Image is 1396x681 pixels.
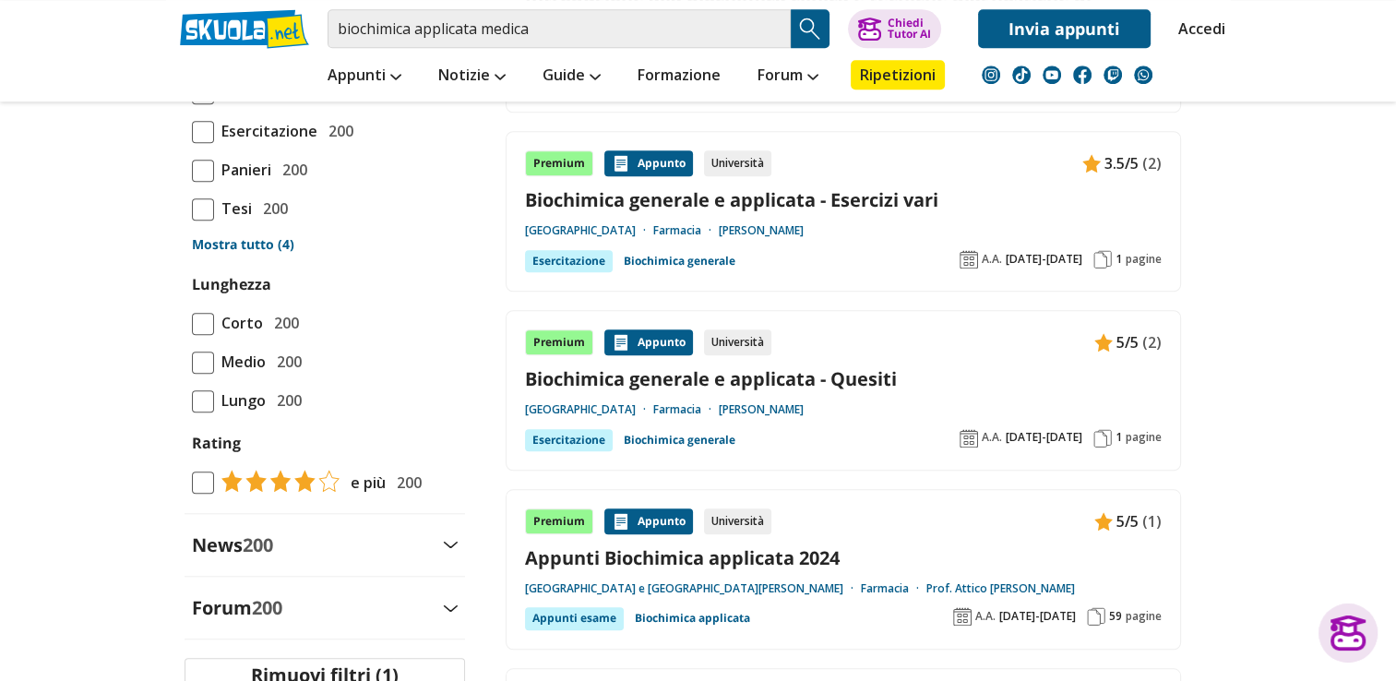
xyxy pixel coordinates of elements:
a: Prof. Attico [PERSON_NAME] [926,581,1075,596]
span: pagine [1126,609,1162,624]
span: Medio [214,350,266,374]
input: Cerca appunti, riassunti o versioni [328,9,791,48]
img: Anno accademico [960,429,978,448]
span: [DATE]-[DATE] [1006,430,1082,445]
img: Appunti contenuto [1094,333,1113,352]
a: Biochimica generale e applicata - Quesiti [525,366,1162,391]
img: Pagine [1087,607,1105,626]
img: tasso di risposta 4+ [214,470,340,492]
a: [GEOGRAPHIC_DATA] [525,223,653,238]
span: 5/5 [1116,509,1139,533]
a: Appunti Biochimica applicata 2024 [525,545,1162,570]
span: 5/5 [1116,330,1139,354]
span: Corto [214,311,263,335]
span: (1) [1142,509,1162,533]
img: Appunti contenuto [612,512,630,531]
span: 200 [243,532,273,557]
img: Anno accademico [953,607,972,626]
span: 1 [1116,430,1122,445]
span: 59 [1109,609,1122,624]
a: [GEOGRAPHIC_DATA] [525,402,653,417]
a: Accedi [1178,9,1217,48]
a: Biochimica generale e applicata - Esercizi vari [525,187,1162,212]
div: Premium [525,508,593,534]
a: Biochimica applicata [635,607,750,629]
div: Appunti esame [525,607,624,629]
span: 200 [269,350,302,374]
a: [PERSON_NAME] [719,402,804,417]
img: Cerca appunti, riassunti o versioni [796,15,824,42]
span: (2) [1142,151,1162,175]
div: Università [704,508,771,534]
div: Esercitazione [525,429,613,451]
button: ChiediTutor AI [848,9,941,48]
a: Biochimica generale [624,429,735,451]
span: A.A. [975,609,996,624]
img: WhatsApp [1134,66,1152,84]
img: Pagine [1093,429,1112,448]
div: Esercitazione [525,250,613,272]
label: News [192,532,273,557]
img: Appunti contenuto [612,333,630,352]
div: Premium [525,329,593,355]
div: Appunto [604,329,693,355]
a: Farmacia [653,223,719,238]
button: Search Button [791,9,829,48]
span: 200 [321,119,353,143]
label: Rating [192,431,458,455]
img: tiktok [1012,66,1031,84]
span: A.A. [982,252,1002,267]
span: Esercitazione [214,119,317,143]
span: 200 [252,595,282,620]
img: Appunti contenuto [612,154,630,173]
span: pagine [1126,252,1162,267]
img: Apri e chiudi sezione [443,541,458,548]
div: Università [704,150,771,176]
span: pagine [1126,430,1162,445]
a: Guide [538,60,605,93]
a: Mostra tutto (4) [192,235,458,254]
img: Apri e chiudi sezione [443,604,458,612]
a: Formazione [633,60,725,93]
span: [DATE]-[DATE] [999,609,1076,624]
a: Notizie [434,60,510,93]
label: Forum [192,595,282,620]
span: 3.5/5 [1104,151,1139,175]
a: Invia appunti [978,9,1151,48]
a: Biochimica generale [624,250,735,272]
span: Panieri [214,158,271,182]
span: Tesi [214,197,252,221]
a: Farmacia [653,402,719,417]
img: Pagine [1093,250,1112,269]
a: Ripetizioni [851,60,945,90]
span: [DATE]-[DATE] [1006,252,1082,267]
img: twitch [1104,66,1122,84]
img: instagram [982,66,1000,84]
span: A.A. [982,430,1002,445]
a: Farmacia [861,581,926,596]
a: [PERSON_NAME] [719,223,804,238]
div: Chiedi Tutor AI [887,18,930,40]
span: Lungo [214,388,266,412]
a: Forum [753,60,823,93]
span: 200 [275,158,307,182]
img: Anno accademico [960,250,978,269]
img: facebook [1073,66,1092,84]
img: youtube [1043,66,1061,84]
div: Appunto [604,508,693,534]
div: Appunto [604,150,693,176]
a: [GEOGRAPHIC_DATA] e [GEOGRAPHIC_DATA][PERSON_NAME] [525,581,861,596]
span: 200 [256,197,288,221]
img: Appunti contenuto [1094,512,1113,531]
span: (2) [1142,330,1162,354]
span: 200 [269,388,302,412]
span: 200 [389,471,422,495]
img: Appunti contenuto [1082,154,1101,173]
span: 1 [1116,252,1122,267]
span: e più [343,471,386,495]
label: Lunghezza [192,274,271,294]
a: Appunti [323,60,406,93]
div: Università [704,329,771,355]
div: Premium [525,150,593,176]
span: 200 [267,311,299,335]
